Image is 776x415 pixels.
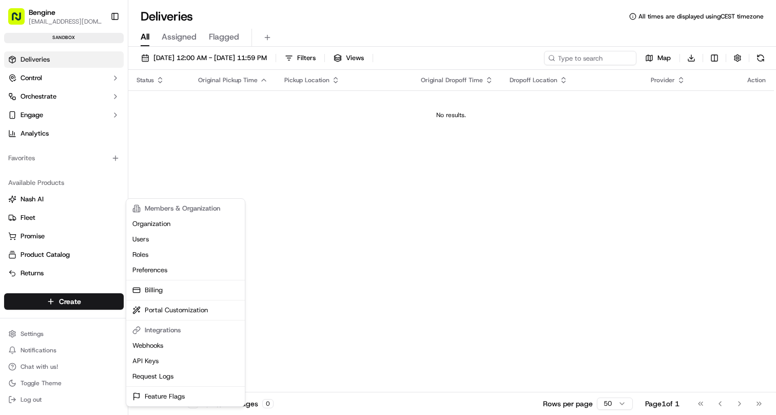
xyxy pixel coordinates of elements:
a: 💻API Documentation [83,145,169,163]
div: We're available if you need us! [35,108,130,117]
a: Powered byPylon [72,174,124,182]
a: Portal Customization [128,303,243,318]
div: Integrations [128,323,243,338]
a: Preferences [128,262,243,278]
div: Members & Organization [128,201,243,216]
a: Feature Flags [128,389,243,404]
a: Webhooks [128,338,243,353]
div: 💻 [87,150,95,158]
p: Welcome 👋 [10,41,187,58]
a: Organization [128,216,243,232]
input: Got a question? Start typing here... [27,66,185,77]
a: Request Logs [128,369,243,384]
a: Billing [128,282,243,298]
a: API Keys [128,353,243,369]
img: Nash [10,10,31,31]
div: 📗 [10,150,18,158]
img: 1736555255976-a54dd68f-1ca7-489b-9aae-adbdc363a1c4 [10,98,29,117]
a: Roles [128,247,243,262]
a: Users [128,232,243,247]
button: Start new chat [174,101,187,114]
span: API Documentation [97,149,165,159]
span: Knowledge Base [21,149,79,159]
a: 📗Knowledge Base [6,145,83,163]
div: Start new chat [35,98,168,108]
span: Pylon [102,174,124,182]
